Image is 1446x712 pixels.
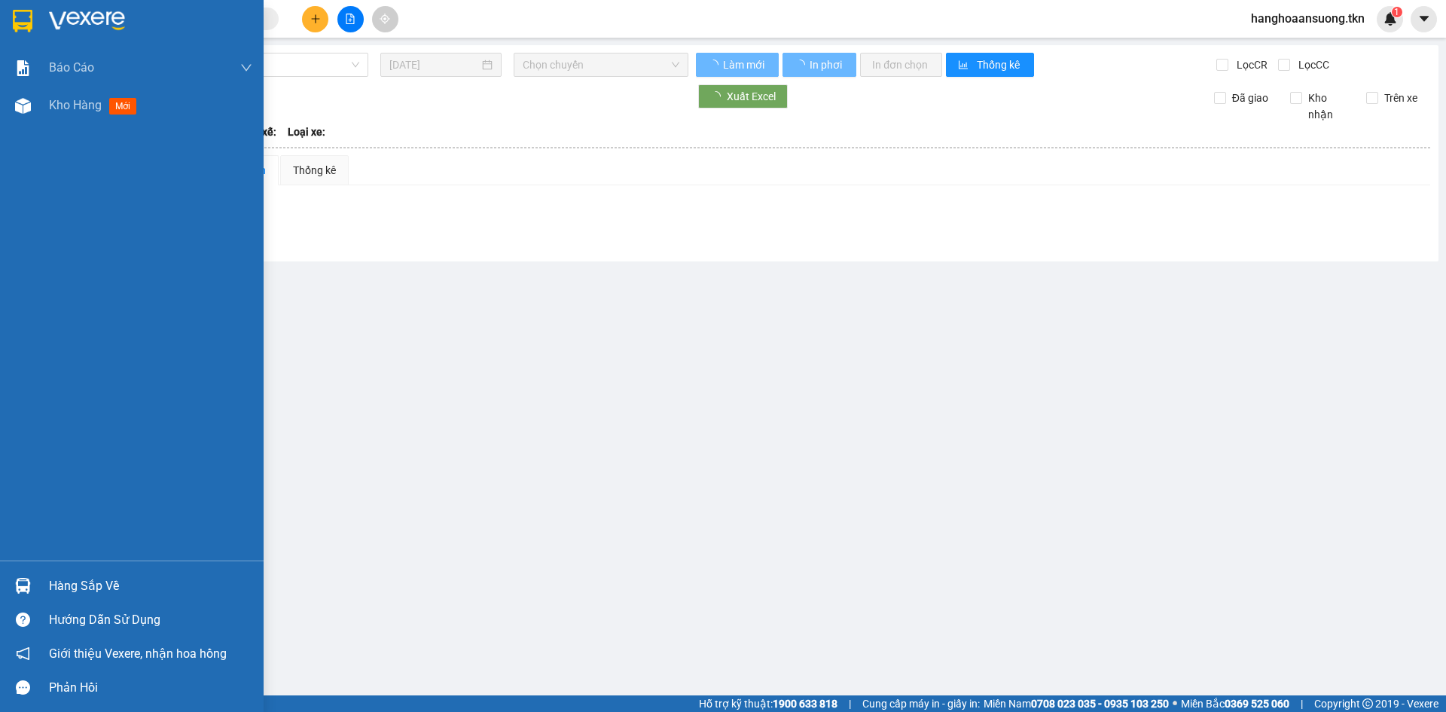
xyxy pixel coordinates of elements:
button: aim [372,6,398,32]
span: down [240,62,252,74]
div: Thống kê [293,162,336,179]
span: loading [795,60,807,70]
span: aim [380,14,390,24]
div: Hướng dẫn sử dụng [49,609,252,631]
strong: 0708 023 035 - 0935 103 250 [1031,698,1169,710]
span: Lọc CR [1231,57,1270,73]
button: caret-down [1411,6,1437,32]
span: 1 [1394,7,1399,17]
span: Miền Bắc [1181,695,1289,712]
span: Kho nhận [1302,90,1355,123]
span: caret-down [1417,12,1431,26]
img: warehouse-icon [15,98,31,114]
span: bar-chart [958,60,971,72]
button: bar-chartThống kê [946,53,1034,77]
span: question-circle [16,613,30,627]
span: Đã giao [1226,90,1274,106]
span: Chọn chuyến [523,53,679,76]
button: In phơi [782,53,856,77]
button: plus [302,6,328,32]
span: Kho hàng [49,98,102,112]
button: In đơn chọn [860,53,942,77]
span: plus [310,14,321,24]
span: ⚪️ [1173,701,1177,707]
span: Cung cấp máy in - giấy in: [862,695,980,712]
div: Phản hồi [49,677,252,699]
span: message [16,680,30,695]
sup: 1 [1392,7,1402,17]
img: logo-vxr [13,10,32,32]
button: file-add [337,6,364,32]
span: Làm mới [723,57,767,73]
img: solution-icon [15,60,31,76]
span: mới [109,98,136,115]
div: Hàng sắp về [49,575,252,597]
input: 13/10/2025 [389,57,479,73]
button: Xuất Excel [698,84,788,108]
span: Loại xe: [288,124,325,140]
span: Lọc CC [1292,57,1332,73]
span: | [849,695,851,712]
span: Trên xe [1378,90,1423,106]
span: Thống kê [977,57,1022,73]
span: Hỗ trợ kỹ thuật: [699,695,837,712]
strong: 1900 633 818 [773,698,837,710]
img: warehouse-icon [15,578,31,594]
span: copyright [1362,698,1373,709]
span: hanghoaansuong.tkn [1239,9,1377,28]
span: Báo cáo [49,58,94,77]
img: icon-new-feature [1383,12,1397,26]
span: loading [708,60,721,70]
button: Làm mới [696,53,779,77]
strong: 0369 525 060 [1225,698,1289,710]
span: notification [16,646,30,661]
span: In phơi [810,57,844,73]
span: file-add [345,14,355,24]
span: Miền Nam [984,695,1169,712]
span: Giới thiệu Vexere, nhận hoa hồng [49,644,227,663]
span: | [1301,695,1303,712]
